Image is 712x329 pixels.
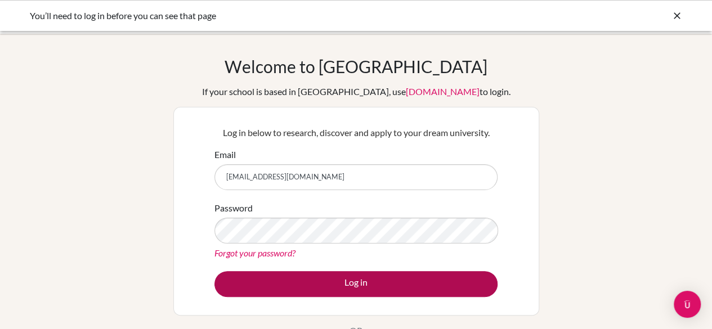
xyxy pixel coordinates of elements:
a: Forgot your password? [214,247,295,258]
div: You’ll need to log in before you can see that page [30,9,514,22]
button: Log in [214,271,498,297]
p: Log in below to research, discover and apply to your dream university. [214,126,498,139]
div: Open Intercom Messenger [674,291,701,318]
label: Password [214,201,253,215]
div: If your school is based in [GEOGRAPHIC_DATA], use to login. [202,85,511,98]
a: [DOMAIN_NAME] [406,86,480,97]
label: Email [214,148,236,161]
h1: Welcome to [GEOGRAPHIC_DATA] [225,56,487,76]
